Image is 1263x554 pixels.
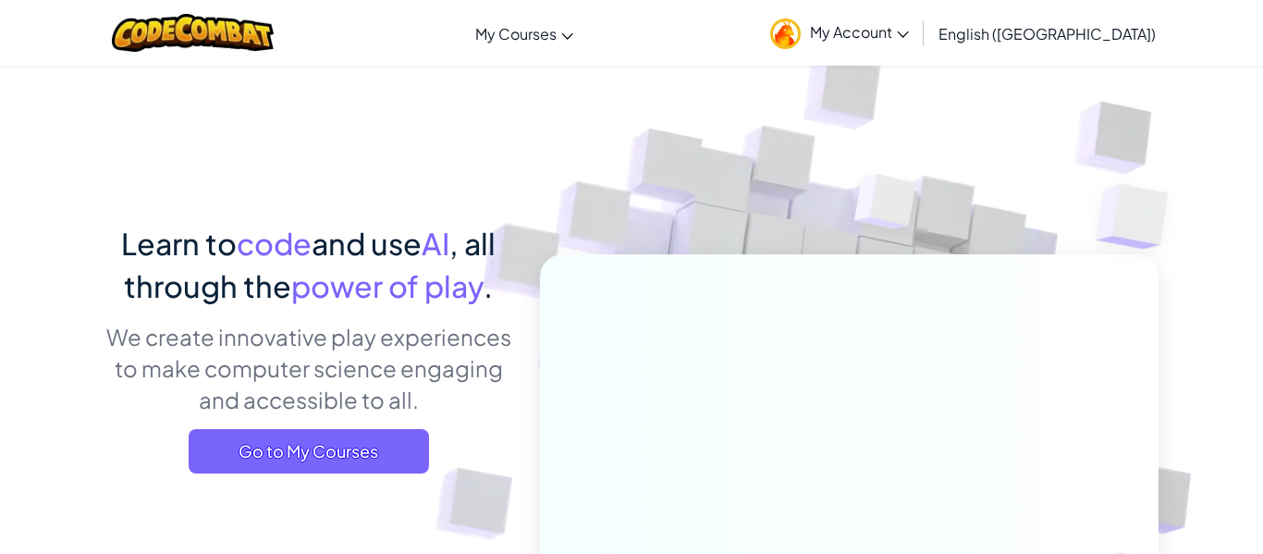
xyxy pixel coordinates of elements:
span: code [237,225,312,262]
img: CodeCombat logo [112,14,274,52]
a: My Account [761,4,918,62]
a: English ([GEOGRAPHIC_DATA]) [929,8,1165,58]
span: power of play [291,267,484,304]
span: AI [422,225,449,262]
span: and use [312,225,422,262]
a: My Courses [466,8,582,58]
a: Go to My Courses [189,429,429,474]
span: . [484,267,493,304]
img: Overlap cubes [820,138,953,276]
span: Learn to [121,225,237,262]
span: My Account [810,22,909,42]
p: We create innovative play experiences to make computer science engaging and accessible to all. [104,321,512,415]
span: My Courses [475,24,557,43]
span: English ([GEOGRAPHIC_DATA]) [938,24,1156,43]
img: avatar [770,18,801,49]
img: Overlap cubes [1060,139,1220,295]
